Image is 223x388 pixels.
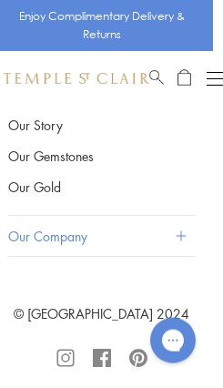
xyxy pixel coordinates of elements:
a: Our Gold [8,177,190,197]
iframe: Gorgias live chat messenger [141,311,205,370]
button: Open navigation [207,67,223,89]
a: Our Gemstones [8,146,190,166]
a: Open Shopping Bag [177,67,191,89]
button: Our Company [8,216,190,256]
a: Search [149,67,164,89]
img: Temple St. Clair [4,73,149,85]
a: © [GEOGRAPHIC_DATA] 2024 [14,304,189,322]
a: Our Story [8,115,190,135]
p: Enjoy Complimentary Delivery & Returns [4,7,199,44]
